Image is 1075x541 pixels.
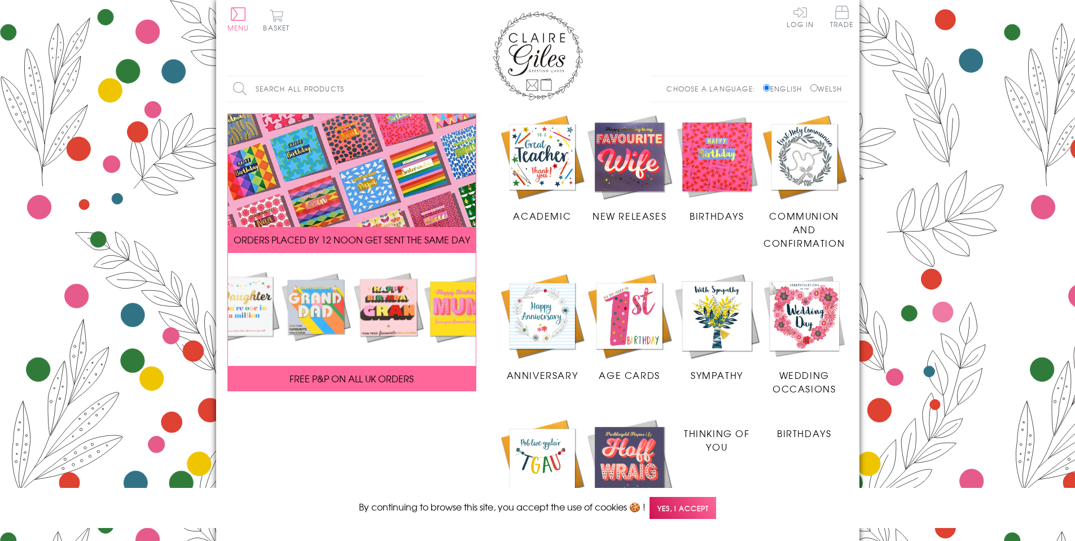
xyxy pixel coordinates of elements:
[227,23,249,33] span: Menu
[599,368,660,382] span: Age Cards
[499,418,586,527] a: Academic
[414,76,425,102] input: Search
[507,368,578,382] span: Anniversary
[650,497,716,519] span: Yes, I accept
[684,426,750,453] span: Thinking of You
[586,114,673,223] a: New Releases
[261,9,292,31] button: Basket
[690,209,744,222] span: Birthdays
[513,209,571,222] span: Academic
[773,368,836,395] span: Wedding Occasions
[777,426,831,440] span: Birthdays
[830,6,854,28] span: Trade
[810,84,818,91] input: Welsh
[761,114,848,250] a: Communion and Confirmation
[227,7,249,31] button: Menu
[289,372,414,385] span: FREE P&P ON ALL UK ORDERS
[787,6,814,28] a: Log In
[586,272,673,382] a: Age Cards
[593,209,666,222] span: New Releases
[830,6,854,30] a: Trade
[763,84,808,94] label: English
[227,76,425,102] input: Search all products
[691,368,743,382] span: Sympathy
[673,272,761,382] a: Sympathy
[761,272,848,395] a: Wedding Occasions
[666,84,761,94] p: Choose a language:
[764,209,845,250] span: Communion and Confirmation
[586,418,673,527] a: New Releases
[673,418,761,453] a: Thinking of You
[234,233,470,246] span: ORDERS PLACED BY 12 NOON GET SENT THE SAME DAY
[499,114,586,223] a: Academic
[763,84,770,91] input: English
[761,418,848,440] a: Birthdays
[493,11,583,101] img: Claire Giles Greetings Cards
[673,114,761,223] a: Birthdays
[810,84,843,94] label: Welsh
[499,272,586,382] a: Anniversary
